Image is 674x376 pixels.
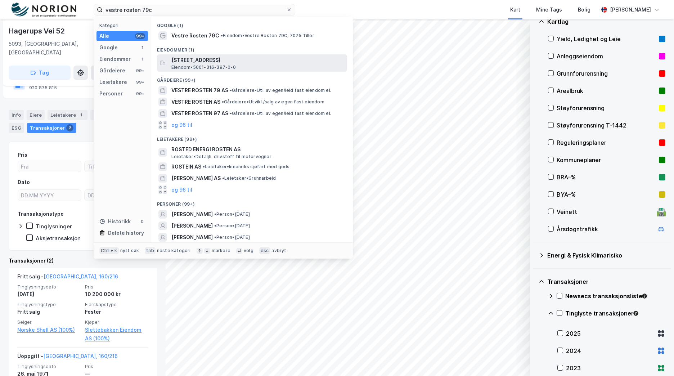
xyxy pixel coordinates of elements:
div: Historikk [99,217,131,226]
span: Person • [DATE] [214,234,250,240]
img: norion-logo.80e7a08dc31c2e691866.png [12,3,76,17]
div: markere [212,248,230,254]
div: ESG [9,123,24,133]
span: Person • [DATE] [214,223,250,229]
span: • [203,164,205,169]
span: Gårdeiere • Utvikl./salg av egen fast eiendom [222,99,324,105]
iframe: Chat Widget [638,341,674,376]
div: Årsdøgntrafikk [557,225,654,233]
div: Bolig [578,5,590,14]
div: Reguleringsplaner [557,138,656,147]
span: Pris [85,363,148,370]
div: 0 [139,219,145,224]
span: Vestre Rosten 79C [171,31,219,40]
span: [PERSON_NAME] [171,221,213,230]
span: Leietaker • Innenriks sjøfart med gods [203,164,289,170]
div: Kart [510,5,520,14]
div: Tinglysninger [36,223,72,230]
span: • [222,175,224,181]
div: Yield, Ledighet og Leie [557,35,656,43]
div: Transaksjonstype [18,210,64,218]
div: Datasett [90,110,117,120]
div: 99+ [135,79,145,85]
div: Gårdeiere (99+) [151,72,353,85]
div: avbryt [271,248,286,254]
div: 🛣️ [656,207,666,216]
input: DD.MM.YYYY [85,190,148,201]
div: Gårdeiere [99,66,125,75]
div: 99+ [135,33,145,39]
input: DD.MM.YYYY [18,190,81,201]
div: Newsecs transaksjonsliste [565,292,665,300]
div: Eiere [27,110,45,120]
div: Personer (99+) [151,196,353,209]
span: Tinglysningsdato [17,363,81,370]
div: Fester [85,308,148,316]
a: [GEOGRAPHIC_DATA], 160/216 [43,353,118,359]
span: Person • [DATE] [214,211,250,217]
button: Tag [9,66,71,80]
div: 920 875 815 [29,85,57,91]
div: Eiendommer [99,55,131,63]
div: Kontrollprogram for chat [638,341,674,376]
span: VESTRE ROSTEN AS [171,98,220,106]
div: 1 [77,111,85,118]
button: og 96 til [171,121,192,129]
div: Leietakere [48,110,87,120]
div: Kommuneplaner [557,156,656,164]
span: Eiendom • 5001-316-397-0-0 [171,64,236,70]
a: Norske Shell AS (100%) [17,326,81,334]
div: Kategori [99,23,148,28]
div: 2025 [566,329,654,338]
span: Gårdeiere • Utl. av egen/leid fast eiendom el. [230,111,331,116]
span: • [214,234,216,240]
div: Hagerups Vei 52 [9,25,66,37]
a: Slettebakken Eiendom AS (100%) [85,326,148,343]
span: [STREET_ADDRESS] [171,56,344,64]
div: Kartlag [547,17,665,26]
div: 5093, [GEOGRAPHIC_DATA], [GEOGRAPHIC_DATA] [9,40,100,57]
div: Aksjetransaksjon [36,235,81,242]
div: Fritt salg - [17,272,118,284]
div: Tooltip anchor [633,310,639,317]
span: [PERSON_NAME] [171,210,213,219]
div: nytt søk [120,248,139,254]
div: Info [9,110,24,120]
span: [PERSON_NAME] [171,233,213,242]
div: Leietakere [99,78,127,86]
span: • [214,211,216,217]
div: [PERSON_NAME] [610,5,651,14]
span: Eierskapstype [85,301,148,308]
input: Søk på adresse, matrikkel, gårdeiere, leietakere eller personer [103,4,286,15]
div: neste kategori [157,248,191,254]
span: [PERSON_NAME] AS [171,174,221,183]
span: ROSTED ENERGI ROSTEN AS [171,145,344,154]
div: Personer [99,89,123,98]
div: 2 [66,124,73,131]
span: Kjøper [85,319,148,325]
span: • [214,223,216,228]
span: • [230,111,232,116]
div: Tooltip anchor [641,293,648,299]
div: Støyforurensning T-1442 [557,121,656,130]
div: Energi & Fysisk Klimarisiko [547,251,665,260]
span: Pris [85,284,148,290]
span: Eiendom • Vestre Rosten 79C, 7075 Tiller [221,33,314,39]
div: Anleggseiendom [557,52,656,61]
div: Arealbruk [557,86,656,95]
span: Gårdeiere • Utl. av egen/leid fast eiendom el. [230,88,331,93]
div: Uoppgitt - [17,352,118,363]
div: Transaksjoner [547,277,665,286]
div: velg [244,248,253,254]
div: 99+ [135,91,145,97]
div: 10 200 000 kr [85,290,148,299]
div: esc [259,247,270,254]
div: Ctrl + k [99,247,119,254]
span: • [222,99,224,104]
div: 2023 [566,364,654,372]
div: Google [99,43,118,52]
div: BYA–% [557,190,656,199]
input: Til 10200000 [85,161,148,172]
a: [GEOGRAPHIC_DATA], 160/216 [44,273,118,279]
div: Støyforurensning [557,104,656,112]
